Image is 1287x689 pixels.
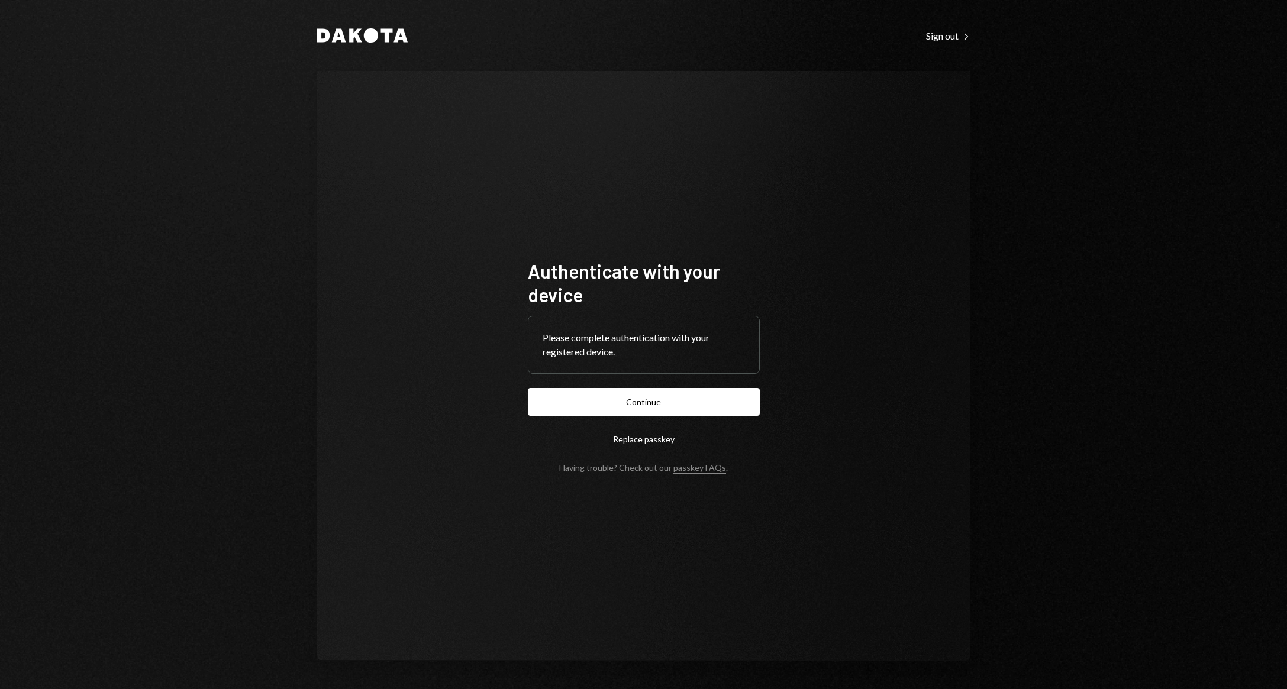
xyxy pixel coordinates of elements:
[528,259,760,306] h1: Authenticate with your device
[528,388,760,416] button: Continue
[559,462,728,473] div: Having trouble? Check out our .
[528,425,760,453] button: Replace passkey
[926,29,970,42] a: Sign out
[926,30,970,42] div: Sign out
[673,462,726,474] a: passkey FAQs
[543,331,745,359] div: Please complete authentication with your registered device.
